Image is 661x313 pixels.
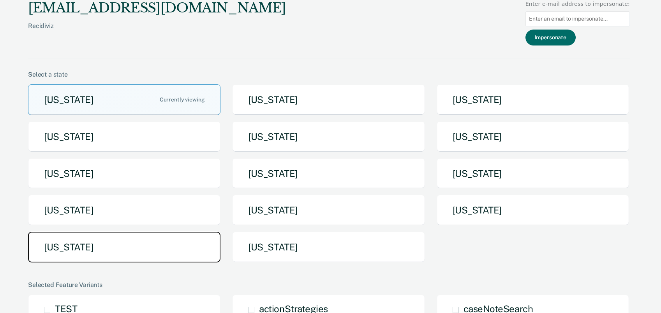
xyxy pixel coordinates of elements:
[232,84,425,115] button: [US_STATE]
[525,30,576,45] button: Impersonate
[28,195,220,226] button: [US_STATE]
[232,121,425,152] button: [US_STATE]
[232,232,425,262] button: [US_STATE]
[28,121,220,152] button: [US_STATE]
[28,232,220,262] button: [US_STATE]
[437,158,629,189] button: [US_STATE]
[437,121,629,152] button: [US_STATE]
[525,11,630,26] input: Enter an email to impersonate...
[232,195,425,226] button: [US_STATE]
[28,71,630,78] div: Select a state
[28,158,220,189] button: [US_STATE]
[437,195,629,226] button: [US_STATE]
[28,281,630,289] div: Selected Feature Variants
[28,84,220,115] button: [US_STATE]
[437,84,629,115] button: [US_STATE]
[28,22,286,42] div: Recidiviz
[232,158,425,189] button: [US_STATE]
